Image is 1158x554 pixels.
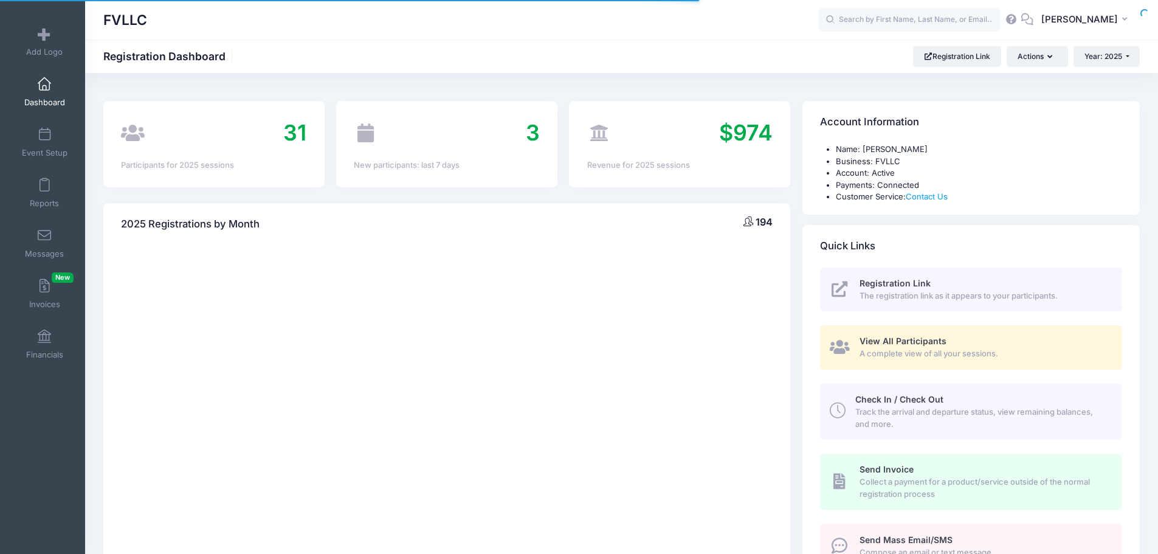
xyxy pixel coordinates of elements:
h1: FVLLC [103,6,147,34]
h4: Quick Links [820,229,875,263]
span: 3 [526,119,540,146]
li: Payments: Connected [836,179,1122,192]
button: Year: 2025 [1074,46,1140,67]
span: Messages [25,249,64,259]
a: Event Setup [16,121,74,164]
div: New participants: last 7 days [354,159,539,171]
div: Participants for 2025 sessions [121,159,306,171]
a: InvoicesNew [16,272,74,315]
span: Year: 2025 [1084,52,1122,61]
a: Financials [16,323,74,365]
li: Customer Service: [836,191,1122,203]
span: Send Invoice [860,464,914,474]
span: New [52,272,74,283]
a: Check In / Check Out Track the arrival and departure status, view remaining balances, and more. [820,384,1122,440]
span: 194 [756,216,773,228]
h1: Registration Dashboard [103,50,236,63]
span: Track the arrival and departure status, view remaining balances, and more. [855,406,1108,430]
input: Search by First Name, Last Name, or Email... [818,8,1001,32]
span: The registration link as it appears to your participants. [860,290,1108,302]
a: Add Logo [16,20,74,63]
span: Send Mass Email/SMS [860,535,953,545]
h4: Account Information [820,105,919,140]
a: Reports [16,171,74,214]
li: Business: FVLLC [836,156,1122,168]
span: 31 [283,119,306,146]
button: [PERSON_NAME] [1033,6,1140,34]
li: Name: [PERSON_NAME] [836,144,1122,156]
span: View All Participants [860,336,946,346]
span: Check In / Check Out [855,394,943,404]
button: Actions [1007,46,1067,67]
span: $974 [719,119,773,146]
span: A complete view of all your sessions. [860,348,1108,360]
span: Dashboard [24,97,65,108]
a: Registration Link [913,46,1001,67]
span: Collect a payment for a product/service outside of the normal registration process [860,476,1108,500]
a: Messages [16,222,74,265]
li: Account: Active [836,167,1122,179]
a: Dashboard [16,71,74,113]
a: View All Participants A complete view of all your sessions. [820,325,1122,370]
h4: 2025 Registrations by Month [121,207,260,241]
span: [PERSON_NAME] [1041,13,1118,26]
span: Registration Link [860,278,931,288]
a: Send Invoice Collect a payment for a product/service outside of the normal registration process [820,454,1122,510]
span: Add Logo [26,47,63,57]
span: Reports [30,198,59,209]
div: Revenue for 2025 sessions [587,159,773,171]
a: Contact Us [906,192,948,201]
span: Event Setup [22,148,67,158]
a: Registration Link The registration link as it appears to your participants. [820,268,1122,312]
span: Invoices [29,299,60,310]
span: Financials [26,350,63,360]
